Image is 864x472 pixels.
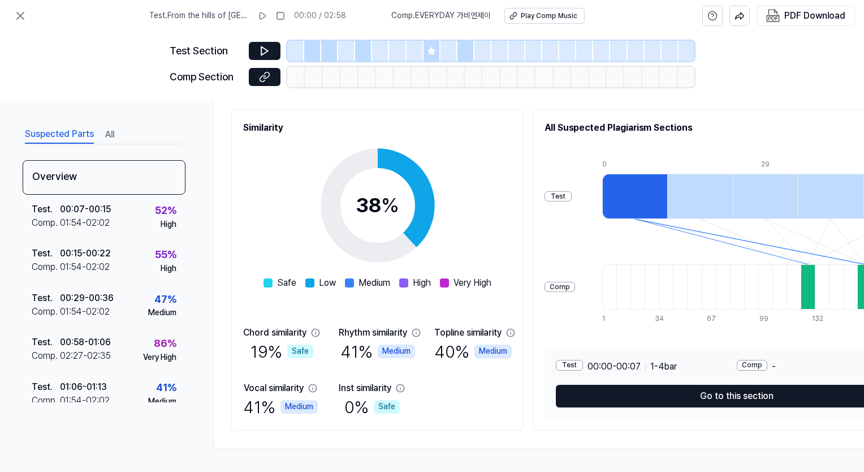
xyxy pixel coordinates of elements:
div: Overview [23,160,185,195]
div: 132 [812,314,826,324]
div: Test . [32,336,60,349]
div: 19 % [250,340,313,363]
span: % [381,193,399,217]
div: Test . [32,291,60,305]
button: help [702,6,723,26]
div: High [161,263,176,274]
button: All [105,126,114,144]
div: Medium [378,345,415,358]
div: 34 [655,314,669,324]
div: 01:54 - 02:02 [60,394,110,407]
div: Comp [737,360,767,371]
img: PDF Download [766,9,780,23]
div: 99 [759,314,774,324]
div: 52 % [155,203,176,219]
span: Test . From the hills of [GEOGRAPHIC_DATA] to [PERSON_NAME]’s [149,10,249,22]
div: 40 % [434,340,512,363]
div: 00:29 - 00:36 [60,291,114,305]
div: 01:54 - 02:02 [60,260,110,274]
div: Inst similarity [339,381,391,395]
div: Topline similarity [434,326,502,340]
div: 47 % [154,291,176,308]
span: Safe [277,276,296,290]
div: Medium [148,307,176,319]
h2: Similarity [243,121,512,135]
span: Medium [358,276,390,290]
div: PDF Download [784,8,845,23]
div: Test Section [170,43,242,59]
div: Medium [280,400,318,414]
div: Play Comp Music [521,11,577,21]
div: High [161,219,176,230]
div: Test . [32,247,60,260]
div: 0 % [344,395,400,419]
div: 00:00 / 02:58 [294,10,346,22]
span: High [413,276,431,290]
img: share [735,11,745,21]
div: Comp . [32,260,60,274]
div: 1 [602,314,616,324]
div: 0 [602,160,667,169]
div: Test . [32,380,60,394]
div: Comp . [32,216,60,230]
div: Safe [287,345,313,358]
div: 02:27 - 02:35 [60,349,111,363]
div: 29 [761,160,826,169]
svg: help [707,10,718,22]
div: 86 % [154,336,176,352]
span: Comp . EVERYDAY 가비엔제이 [391,10,491,22]
div: Chord similarity [243,326,306,340]
div: 55 % [155,247,176,263]
div: 00:58 - 01:06 [60,336,111,349]
div: Comp . [32,394,60,407]
div: 00:15 - 00:22 [60,247,111,260]
div: Rhythm similarity [339,326,407,340]
span: Very High [453,276,491,290]
div: 00:07 - 00:15 [60,203,111,216]
div: Safe [374,400,400,414]
div: 01:54 - 02:02 [60,305,110,319]
div: Test . [32,203,60,216]
div: 41 % [156,380,176,396]
div: Very High [143,352,176,363]
span: 00:00 - 00:07 [587,360,641,374]
div: Test [545,191,572,202]
button: Play Comp Music [504,8,585,24]
div: Comp Section [170,69,242,85]
div: Comp . [32,305,60,319]
div: Vocal similarity [244,381,304,395]
span: Low [319,276,336,290]
div: Test [556,360,583,371]
div: Medium [474,345,512,358]
div: Medium [148,396,176,407]
span: 1 - 4 bar [650,360,677,374]
div: 01:06 - 01:13 [60,380,107,394]
div: Comp . [32,349,60,363]
div: 01:54 - 02:02 [60,216,110,230]
div: Comp [545,282,575,293]
button: Suspected Parts [25,126,94,144]
div: 67 [707,314,721,324]
div: 41 % [340,340,415,363]
div: 41 % [243,395,318,419]
button: PDF Download [764,6,848,25]
div: 38 [356,190,399,221]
